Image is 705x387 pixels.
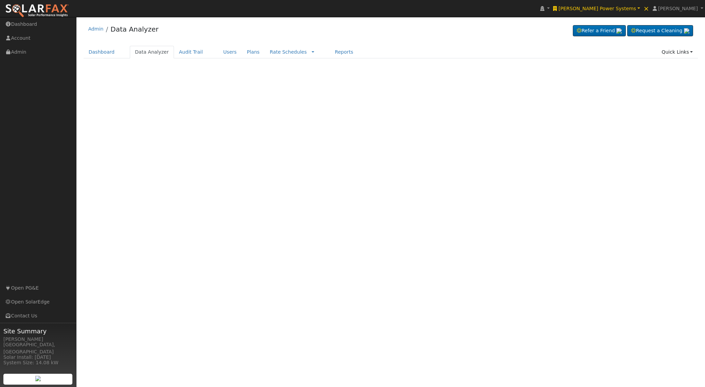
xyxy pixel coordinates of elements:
[3,336,73,343] div: [PERSON_NAME]
[656,46,698,58] a: Quick Links
[573,25,626,37] a: Refer a Friend
[3,327,73,336] span: Site Summary
[658,6,698,11] span: [PERSON_NAME]
[559,6,636,11] span: [PERSON_NAME] Power Systems
[130,46,174,58] a: Data Analyzer
[616,28,622,34] img: retrieve
[174,46,208,58] a: Audit Trail
[270,49,307,55] a: Rate Schedules
[35,376,41,381] img: retrieve
[330,46,358,58] a: Reports
[3,341,73,355] div: [GEOGRAPHIC_DATA], [GEOGRAPHIC_DATA]
[5,4,69,18] img: SolarFax
[627,25,693,37] a: Request a Cleaning
[218,46,242,58] a: Users
[3,359,73,366] div: System Size: 14.08 kW
[242,46,265,58] a: Plans
[644,4,649,13] span: ×
[3,354,73,361] div: Solar Install: [DATE]
[84,46,120,58] a: Dashboard
[110,25,158,33] a: Data Analyzer
[684,28,689,34] img: retrieve
[88,26,104,32] a: Admin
